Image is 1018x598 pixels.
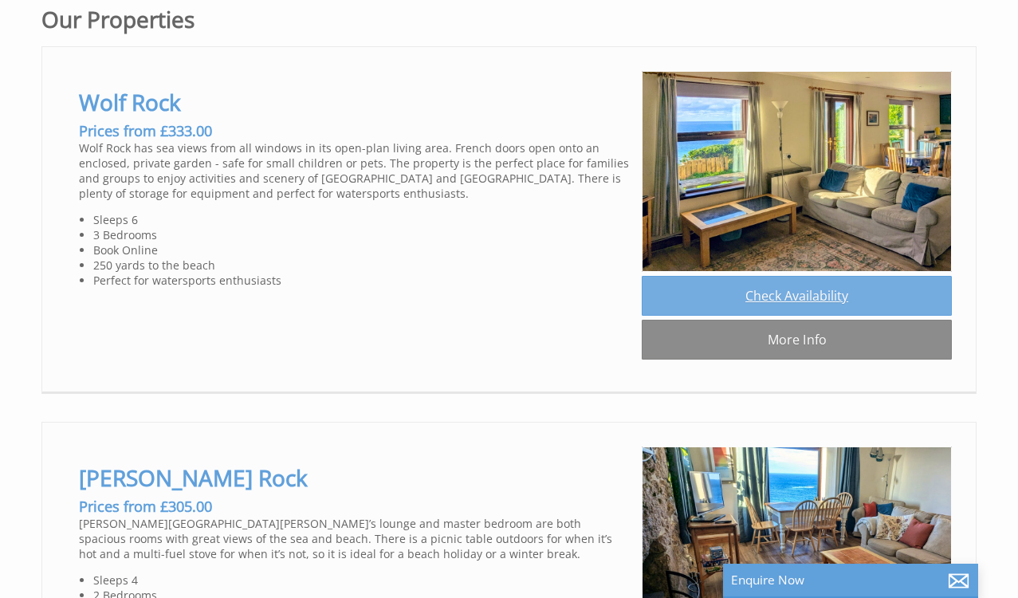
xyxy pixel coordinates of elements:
p: Enquire Now [731,572,970,588]
a: [PERSON_NAME] Rock [79,462,308,493]
li: Perfect for watersports enthusiasts [93,273,629,288]
li: Sleeps 6 [93,212,629,227]
li: Book Online [93,242,629,258]
p: [PERSON_NAME][GEOGRAPHIC_DATA][PERSON_NAME]’s lounge and master bedroom are both spacious rooms w... [79,516,629,561]
a: Wolf Rock [79,87,181,117]
li: 3 Bedrooms [93,227,629,242]
img: WR_Lounge.original.jpg [642,71,952,272]
p: Wolf Rock has sea views from all windows in its open-plan living area. French doors open onto an ... [79,140,629,201]
a: Check Availability [642,276,952,316]
h3: Prices from £305.00 [79,497,629,516]
li: Sleeps 4 [93,572,629,588]
li: 250 yards to the beach [93,258,629,273]
h1: Our Properties [41,4,649,34]
a: More Info [642,320,952,360]
h3: Prices from £333.00 [79,121,629,140]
